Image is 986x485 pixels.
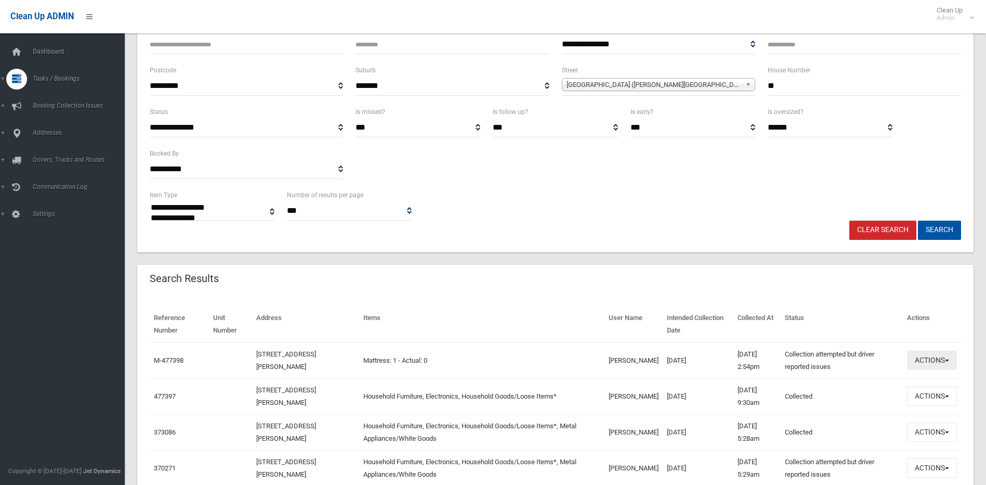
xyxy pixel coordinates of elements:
th: Actions [903,307,961,342]
th: Status [781,307,903,342]
button: Actions [907,458,957,478]
span: Addresses [30,129,133,136]
label: Number of results per page [287,189,363,201]
a: [STREET_ADDRESS][PERSON_NAME] [256,350,316,371]
span: Drivers, Trucks and Routes [30,156,133,163]
button: Actions [907,351,957,370]
td: Collection attempted but driver reported issues [781,342,903,379]
label: Street [562,65,578,76]
small: Admin [937,14,963,22]
td: Household Furniture, Electronics, Household Goods/Loose Items*, Metal Appliances/White Goods [359,414,604,450]
a: [STREET_ADDRESS][PERSON_NAME] [256,386,316,406]
th: Items [359,307,604,342]
td: Collected [781,414,903,450]
span: Copyright © [DATE]-[DATE] [8,467,82,475]
th: Unit Number [209,307,252,342]
span: Clean Up [931,6,973,22]
td: [PERSON_NAME] [604,414,663,450]
label: Booked By [150,148,179,159]
a: Clear Search [849,221,916,240]
label: House Number [768,65,810,76]
span: Dashboard [30,48,133,55]
td: [DATE] 9:30am [733,378,781,414]
th: Reference Number [150,307,209,342]
td: [DATE] [663,414,733,450]
strong: Jet Dynamics [83,467,121,475]
label: Is follow up? [493,106,528,118]
label: Suburb [356,65,376,76]
a: [STREET_ADDRESS][PERSON_NAME] [256,422,316,442]
a: 477397 [154,392,176,400]
td: [DATE] [663,342,733,379]
label: Postcode [150,65,176,76]
header: Search Results [137,269,231,289]
td: [PERSON_NAME] [604,342,663,379]
span: Settings [30,210,133,218]
td: Mattress: 1 - Actual: 0 [359,342,604,379]
span: [GEOGRAPHIC_DATA] ([PERSON_NAME][GEOGRAPHIC_DATA]) [567,79,741,91]
span: Clean Up ADMIN [10,11,74,21]
label: Item Type [150,189,177,201]
button: Actions [907,423,957,442]
td: [DATE] 5:28am [733,414,781,450]
td: Household Furniture, Electronics, Household Goods/Loose Items* [359,378,604,414]
label: Is oversized? [768,106,804,118]
a: M-477398 [154,356,183,364]
a: 370271 [154,464,176,472]
th: Collected At [733,307,781,342]
td: [PERSON_NAME] [604,378,663,414]
button: Search [918,221,961,240]
label: Status [150,106,168,118]
td: Collected [781,378,903,414]
button: Actions [907,387,957,406]
label: Is missed? [356,106,385,118]
span: Tasks / Bookings [30,75,133,82]
a: 373086 [154,428,176,436]
label: Is early? [630,106,653,118]
th: Address [252,307,359,342]
span: Booking Collection Issues [30,102,133,109]
th: Intended Collection Date [663,307,733,342]
span: Communication Log [30,183,133,190]
a: [STREET_ADDRESS][PERSON_NAME] [256,458,316,478]
td: [DATE] [663,378,733,414]
th: User Name [604,307,663,342]
td: [DATE] 2:54pm [733,342,781,379]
